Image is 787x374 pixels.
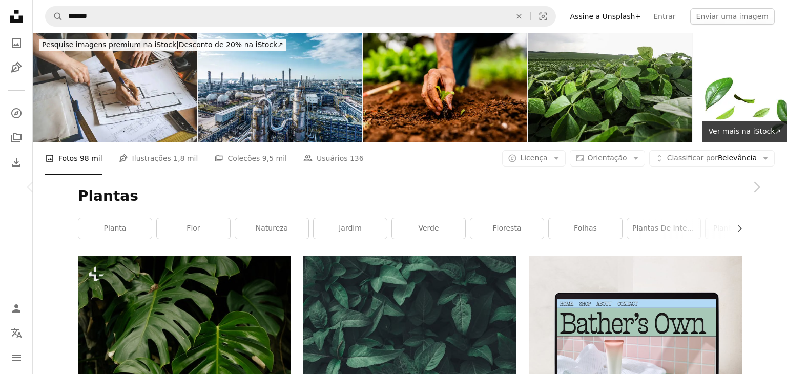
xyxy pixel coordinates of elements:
[78,218,152,239] a: planta
[46,7,63,26] button: Pesquise na Unsplash
[647,8,681,25] a: Entrar
[508,7,530,26] button: Limpar
[470,218,544,239] a: floresta
[6,57,27,78] a: Ilustrações
[6,103,27,123] a: Explorar
[173,153,198,164] span: 1,8 mil
[667,153,757,163] span: Relevância
[235,218,308,239] a: natureza
[39,39,286,51] div: Desconto de 20% na iStock ↗
[6,128,27,148] a: Coleções
[350,153,364,164] span: 136
[709,127,781,135] span: Ver mais na iStock ↗
[570,150,645,167] button: Orientação
[42,40,179,49] span: Pesquise imagens premium na iStock |
[564,8,648,25] a: Assine a Unsplash+
[726,138,787,236] a: Próximo
[45,6,556,27] form: Pesquise conteúdo visual em todo o site
[314,218,387,239] a: jardim
[6,347,27,368] button: Menu
[33,33,197,142] img: family makes an agreement with a worker doing renovations in the apartment
[78,187,742,205] h1: Plantas
[690,8,775,25] button: Enviar uma imagem
[392,218,465,239] a: verde
[706,218,779,239] a: plantas da casa
[6,323,27,343] button: Idioma
[520,154,547,162] span: Licença
[33,33,293,57] a: Pesquise imagens premium na iStock|Desconto de 20% na iStock↗
[627,218,700,239] a: plantas de interior
[119,142,198,175] a: Ilustrações 1,8 mil
[303,142,364,175] a: Usuários 136
[531,7,555,26] button: Pesquisa visual
[528,33,692,142] img: Planta de soja crescendo em campo de plantio
[157,218,230,239] a: flor
[363,33,527,142] img: close-up, de, um, agricultor, plantar, um, alface, muda, ligado, um, jardim comunitário
[6,298,27,319] a: Entrar / Cadastrar-se
[549,218,622,239] a: Folhas
[262,153,287,164] span: 9,5 mil
[6,33,27,53] a: Fotos
[502,150,565,167] button: Licença
[649,150,775,167] button: Classificar porRelevância
[198,33,362,142] img: Fundo de equipamentos industriais de refinaria de fábrica de produtos químicos
[667,154,718,162] span: Classificar por
[214,142,287,175] a: Coleções 9,5 mil
[588,154,627,162] span: Orientação
[702,121,787,142] a: Ver mais na iStock↗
